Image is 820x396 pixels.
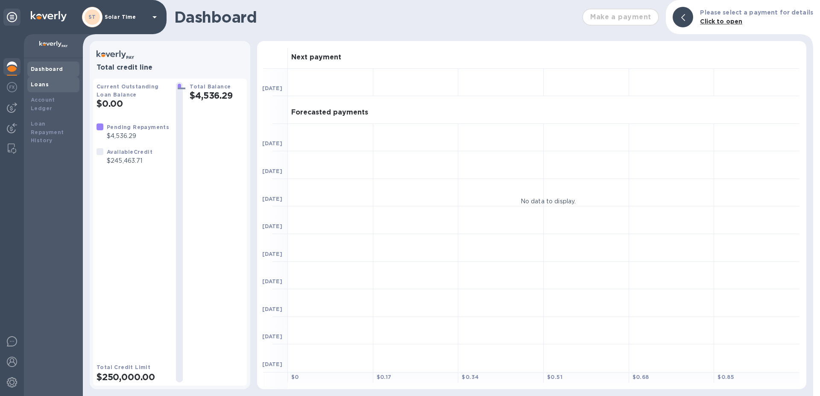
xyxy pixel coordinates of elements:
h2: $0.00 [97,98,169,109]
b: $ 0 [291,374,299,380]
b: Current Outstanding Loan Balance [97,83,159,98]
b: Available Credit [107,149,152,155]
b: Loan Repayment History [31,120,64,144]
b: Click to open [700,18,742,25]
b: Dashboard [31,66,63,72]
b: $ 0.85 [717,374,734,380]
b: ST [88,14,96,20]
h3: Forecasted payments [291,109,368,117]
b: [DATE] [262,278,282,285]
b: $ 0.51 [547,374,562,380]
p: $4,536.29 [107,132,169,141]
h1: Dashboard [174,8,578,26]
b: [DATE] [262,333,282,340]
b: $ 0.17 [377,374,392,380]
b: [DATE] [262,306,282,312]
b: [DATE] [262,251,282,257]
div: Unpin categories [3,9,20,26]
b: Pending Repayments [107,124,169,130]
b: [DATE] [262,85,282,91]
h3: Next payment [291,53,341,62]
b: Loans [31,81,49,88]
h3: Total credit line [97,64,243,72]
b: [DATE] [262,168,282,174]
b: Total Balance [190,83,231,90]
img: Logo [31,11,67,21]
b: [DATE] [262,140,282,147]
p: Solar Time [105,14,147,20]
p: $245,463.71 [107,156,152,165]
b: [DATE] [262,196,282,202]
b: $ 0.68 [633,374,649,380]
b: [DATE] [262,223,282,229]
b: $ 0.34 [462,374,479,380]
b: Account Ledger [31,97,55,111]
b: [DATE] [262,361,282,367]
h2: $250,000.00 [97,372,169,382]
b: Total Credit Limit [97,364,150,370]
p: No data to display. [521,197,576,205]
b: Please select a payment for details [700,9,813,16]
h2: $4,536.29 [190,90,243,101]
img: Foreign exchange [7,82,17,92]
